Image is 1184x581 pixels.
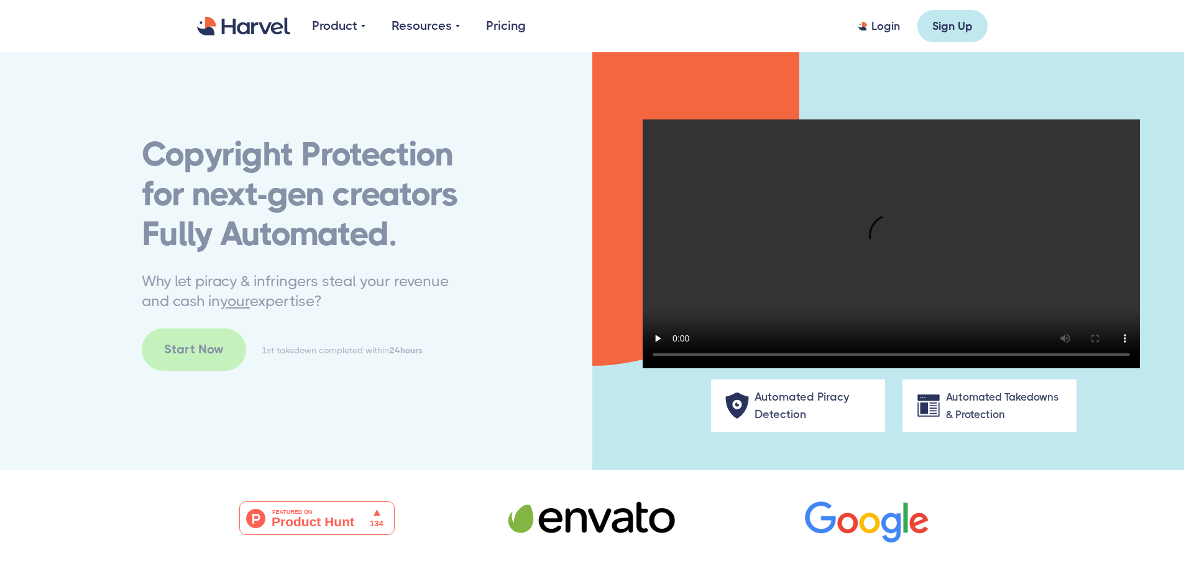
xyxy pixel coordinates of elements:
[262,342,423,359] div: 1st takedown completed within
[755,388,868,423] div: Automated Piracy Detection
[389,345,423,355] strong: 24hours
[392,17,460,35] div: Resources
[392,17,452,35] div: Resources
[239,501,395,535] img: Harvel - Copyright protection for next-gen creators | Product Hunt
[312,17,357,35] div: Product
[164,340,224,359] div: Start Now
[946,388,1059,423] div: Automated Takedowns & Protection
[871,19,900,34] div: Login
[917,10,988,42] a: Sign Up
[932,19,973,34] div: Sign Up
[486,17,526,35] a: Pricing
[858,19,900,34] a: Login
[805,501,929,544] img: Automated Google DMCA Copyright Protection - Harvel.io
[197,17,290,36] a: home
[142,134,460,254] h1: Copyright Protection for next-gen creators Fully Automated.
[312,17,365,35] div: Product
[220,292,250,310] span: your
[142,328,246,371] a: Start Now
[508,501,676,535] img: Automated Envato Copyright Protection - Harvel.io
[142,271,451,311] p: Why let piracy & infringers steal your revenue and cash in expertise?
